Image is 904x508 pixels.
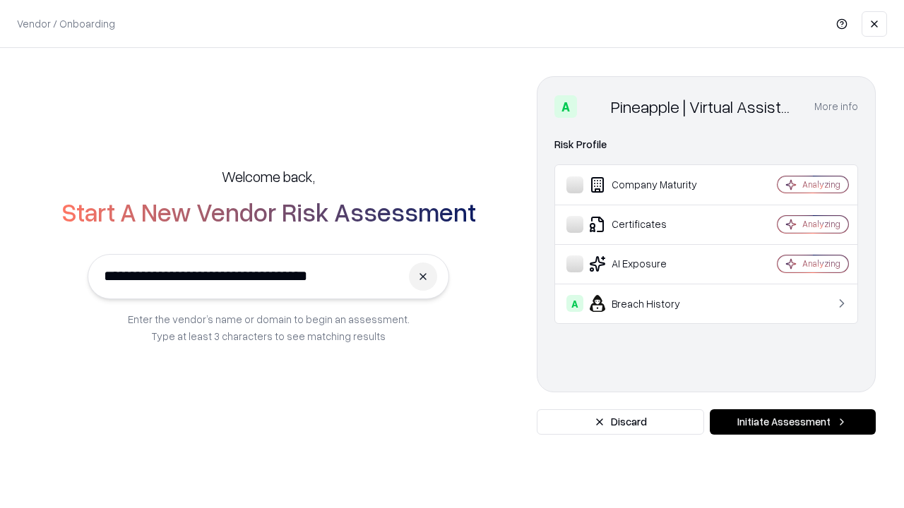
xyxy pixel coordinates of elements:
[814,94,858,119] button: More info
[566,216,735,233] div: Certificates
[566,295,735,312] div: Breach History
[802,218,840,230] div: Analyzing
[17,16,115,31] p: Vendor / Onboarding
[566,255,735,272] div: AI Exposure
[537,409,704,435] button: Discard
[802,258,840,270] div: Analyzing
[802,179,840,190] div: Analyzing
[710,409,876,435] button: Initiate Assessment
[128,310,410,344] p: Enter the vendor’s name or domain to begin an assessment. Type at least 3 characters to see match...
[611,95,797,118] div: Pineapple | Virtual Assistant Agency
[566,176,735,193] div: Company Maturity
[61,198,476,226] h2: Start A New Vendor Risk Assessment
[222,167,315,186] h5: Welcome back,
[566,295,583,312] div: A
[583,95,605,118] img: Pineapple | Virtual Assistant Agency
[554,95,577,118] div: A
[554,136,858,153] div: Risk Profile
